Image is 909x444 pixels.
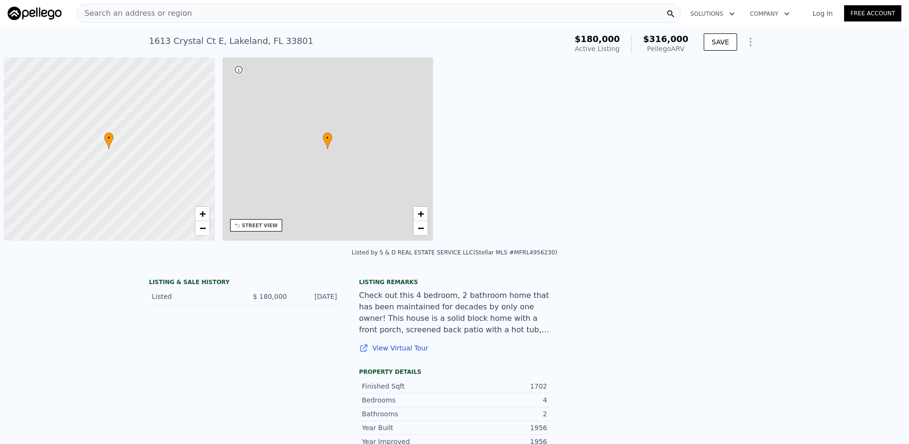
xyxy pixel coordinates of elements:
[253,293,287,300] span: $ 180,000
[413,221,428,235] a: Zoom out
[683,5,742,22] button: Solutions
[575,34,620,44] span: $180,000
[323,134,332,142] span: •
[801,9,844,18] a: Log In
[362,423,454,433] div: Year Built
[643,44,688,53] div: Pellego ARV
[362,381,454,391] div: Finished Sqft
[199,222,205,234] span: −
[454,409,547,419] div: 2
[352,249,557,256] div: Listed by S & D REAL ESTATE SERVICE LLC (Stellar MLS #MFRL4956230)
[362,395,454,405] div: Bedrooms
[104,134,114,142] span: •
[575,45,620,53] span: Active Listing
[413,207,428,221] a: Zoom in
[149,278,340,288] div: LISTING & SALE HISTORY
[454,381,547,391] div: 1702
[742,5,797,22] button: Company
[199,208,205,220] span: +
[195,221,210,235] a: Zoom out
[8,7,62,20] img: Pellego
[844,5,901,21] a: Free Account
[104,132,114,149] div: •
[454,423,547,433] div: 1956
[77,8,192,19] span: Search an address or region
[195,207,210,221] a: Zoom in
[704,33,737,51] button: SAVE
[418,208,424,220] span: +
[454,395,547,405] div: 4
[359,290,550,336] div: Check out this 4 bedroom, 2 bathroom home that has been maintained for decades by only one owner!...
[418,222,424,234] span: −
[149,34,313,48] div: 1613 Crystal Ct E , Lakeland , FL 33801
[359,343,550,353] a: View Virtual Tour
[741,32,760,52] button: Show Options
[643,34,688,44] span: $316,000
[295,292,337,301] div: [DATE]
[152,292,237,301] div: Listed
[242,222,278,229] div: STREET VIEW
[362,409,454,419] div: Bathrooms
[323,132,332,149] div: •
[359,368,550,376] div: Property details
[359,278,550,286] div: Listing remarks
